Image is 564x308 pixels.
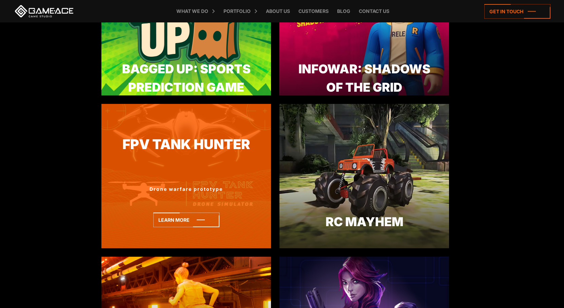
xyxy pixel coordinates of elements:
div: Infowar: Shadows of the Grid [279,60,449,96]
a: Learn more [153,213,219,227]
div: Bagged Up: Sports Prediction Game [101,60,271,96]
a: FPV Tank Hunter [101,134,271,155]
div: RC Mayhem [279,213,449,231]
img: Rc mayhem preview img [279,104,449,248]
div: Drone warfare prototype [101,185,271,193]
a: Get in touch [484,4,550,19]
